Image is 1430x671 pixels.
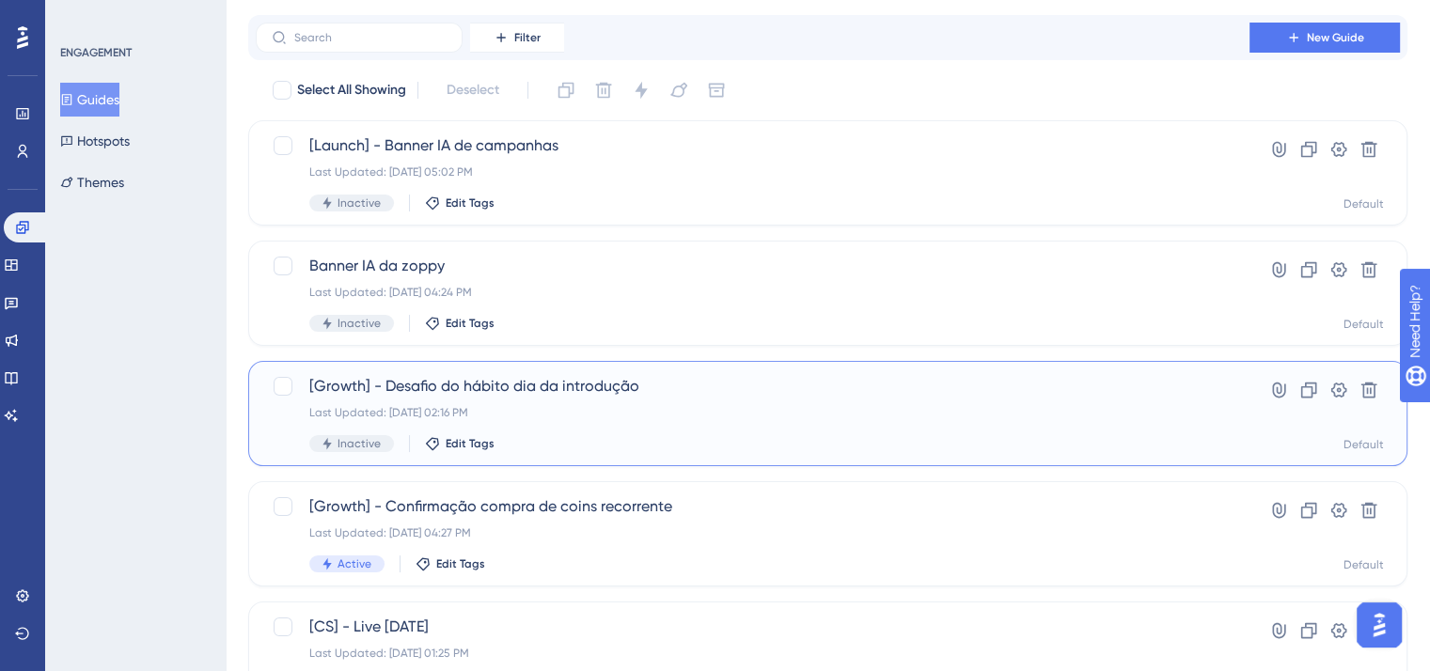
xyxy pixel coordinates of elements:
span: Inactive [338,436,381,451]
span: [Launch] - Banner IA de campanhas [309,134,1196,157]
button: Edit Tags [425,436,495,451]
div: Last Updated: [DATE] 02:16 PM [309,405,1196,420]
span: New Guide [1307,30,1364,45]
div: Default [1344,196,1384,211]
div: ENGAGEMENT [60,45,132,60]
span: Need Help? [44,5,118,27]
span: Select All Showing [297,79,406,101]
div: Last Updated: [DATE] 04:24 PM [309,285,1196,300]
button: Edit Tags [416,556,485,571]
input: Search [294,31,447,44]
iframe: UserGuiding AI Assistant Launcher [1351,597,1407,653]
span: Banner IA da zoppy [309,255,1196,277]
span: Deselect [447,79,499,101]
span: Edit Tags [436,556,485,571]
button: Edit Tags [425,316,495,331]
button: Deselect [430,73,516,107]
span: Inactive [338,316,381,331]
div: Default [1344,437,1384,452]
div: Last Updated: [DATE] 05:02 PM [309,164,1196,179]
span: [CS] - Live [DATE] [309,616,1196,638]
button: Edit Tags [425,195,495,211]
span: Edit Tags [446,436,495,451]
button: Filter [470,23,564,53]
button: Hotspots [60,124,130,158]
button: New Guide [1249,23,1400,53]
div: Last Updated: [DATE] 01:25 PM [309,646,1196,661]
span: [Growth] - Confirmação compra de coins recorrente [309,495,1196,518]
span: Filter [514,30,541,45]
button: Guides [60,83,119,117]
div: Last Updated: [DATE] 04:27 PM [309,525,1196,540]
span: Edit Tags [446,316,495,331]
button: Themes [60,165,124,199]
span: Active [338,556,371,571]
span: Inactive [338,195,381,211]
span: Edit Tags [446,195,495,211]
span: [Growth] - Desafio do hábito dia da introdução [309,375,1196,398]
div: Default [1344,317,1384,332]
div: Default [1344,557,1384,572]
